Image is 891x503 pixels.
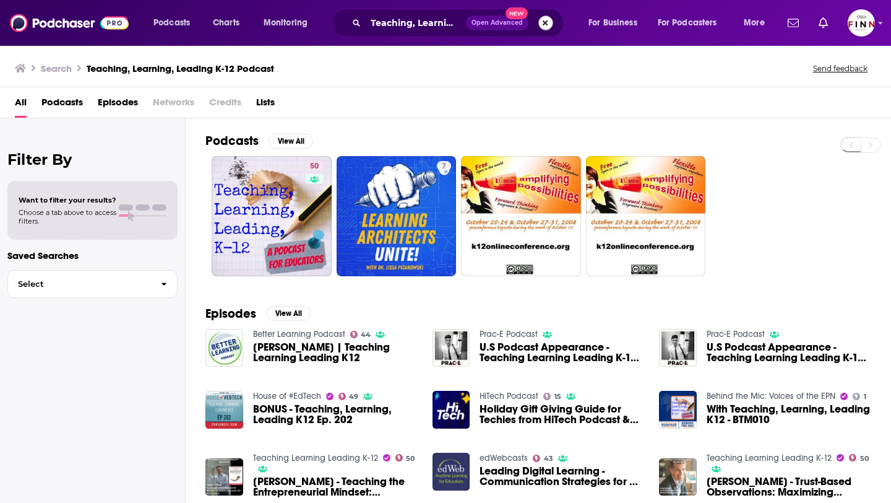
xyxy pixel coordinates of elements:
[848,9,875,37] button: Show profile menu
[849,454,869,461] a: 50
[480,342,644,363] span: U.S Podcast Appearance - Teaching Learning Leading K-12 Part 1
[153,14,190,32] span: Podcasts
[809,63,871,74] button: Send feedback
[580,13,653,33] button: open menu
[471,20,523,26] span: Open Advanced
[266,306,311,321] button: View All
[480,466,644,487] a: Leading Digital Learning - Communication Strategies for K-12 Education Leaders
[659,458,697,496] img: Craig Randall - Trust-Based Observations: Maximizing Teaching and Learning Growth - 392
[213,14,239,32] span: Charts
[659,329,697,367] img: U.S Podcast Appearance - Teaching Learning Leading K-12 Part 2
[7,270,178,298] button: Select
[707,453,832,463] a: Teaching Learning Leading K-12
[153,92,194,118] span: Networks
[338,393,359,400] a: 49
[8,280,151,288] span: Select
[264,14,308,32] span: Monitoring
[253,404,418,425] a: BONUS - Teaching, Learning, Leading K12 Ep. 202
[212,156,332,276] a: 50
[707,342,871,363] span: U.S Podcast Appearance - Teaching Learning Leading K-12 Part 2
[659,391,697,429] img: With Teaching, Learning, Leading K12 - BTM010
[253,476,418,497] a: Stephen Carter - Teaching the Entrepreneurial Mindset: Innovative Education for K-12 Schools - 664
[41,92,83,118] a: Podcasts
[349,394,358,400] span: 49
[544,456,553,461] span: 43
[853,393,866,400] a: 1
[744,14,765,32] span: More
[707,329,765,339] a: Prac-E Podcast
[650,13,735,33] button: open menu
[554,394,561,400] span: 15
[253,342,418,363] a: Dr. Steven Miletto | Teaching Learning Leading K12
[442,160,446,173] span: 7
[269,134,313,149] button: View All
[543,393,561,400] a: 15
[707,404,871,425] a: With Teaching, Learning, Leading K12 - BTM010
[707,476,871,497] a: Craig Randall - Trust-Based Observations: Maximizing Teaching and Learning Growth - 392
[783,12,804,33] a: Show notifications dropdown
[433,453,470,491] a: Leading Digital Learning - Communication Strategies for K-12 Education Leaders
[480,391,538,401] a: HiTech Podcast
[406,456,415,461] span: 50
[15,92,27,118] a: All
[337,156,457,276] a: 7
[707,476,871,497] span: [PERSON_NAME] - Trust-Based Observations: Maximizing Teaching and Learning Growth - 392
[480,404,644,425] a: Holiday Gift Giving Guide for Techies from HiTech Podcast & Teaching Learning Leading K-12
[145,13,206,33] button: open menu
[253,342,418,363] span: [PERSON_NAME] | Teaching Learning Leading K12
[205,306,311,321] a: EpisodesView All
[7,151,178,168] h2: Filter By
[209,92,241,118] span: Credits
[19,208,116,225] span: Choose a tab above to access filters.
[480,329,538,339] a: Prac-E Podcast
[533,455,553,462] a: 43
[433,391,470,429] img: Holiday Gift Giving Guide for Techies from HiTech Podcast & Teaching Learning Leading K-12
[253,453,378,463] a: Teaching Learning Leading K-12
[735,13,780,33] button: open menu
[41,63,72,74] h3: Search
[707,391,835,401] a: Behind the Mic: Voices of the EPN
[205,306,256,321] h2: Episodes
[205,329,243,367] img: Dr. Steven Miletto | Teaching Learning Leading K12
[658,14,717,32] span: For Podcasters
[19,196,116,204] span: Want to filter your results?
[848,9,875,37] span: Logged in as FINNMadison
[310,160,319,173] span: 50
[433,329,470,367] img: U.S Podcast Appearance - Teaching Learning Leading K-12 Part 1
[98,92,138,118] a: Episodes
[205,458,243,496] img: Stephen Carter - Teaching the Entrepreneurial Mindset: Innovative Education for K-12 Schools - 664
[814,12,833,33] a: Show notifications dropdown
[205,391,243,429] img: BONUS - Teaching, Learning, Leading K12 Ep. 202
[864,394,866,400] span: 1
[256,92,275,118] a: Lists
[253,329,345,339] a: Better Learning Podcast
[305,161,324,171] a: 50
[255,13,324,33] button: open menu
[506,7,528,19] span: New
[350,331,371,338] a: 44
[10,11,129,35] img: Podchaser - Follow, Share and Rate Podcasts
[588,14,637,32] span: For Business
[205,133,259,149] h2: Podcasts
[205,13,247,33] a: Charts
[7,250,178,261] p: Saved Searches
[361,332,371,338] span: 44
[848,9,875,37] img: User Profile
[860,456,869,461] span: 50
[480,453,528,463] a: edWebcasts
[87,63,274,74] h3: Teaching, Learning, Leading K-12 Podcast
